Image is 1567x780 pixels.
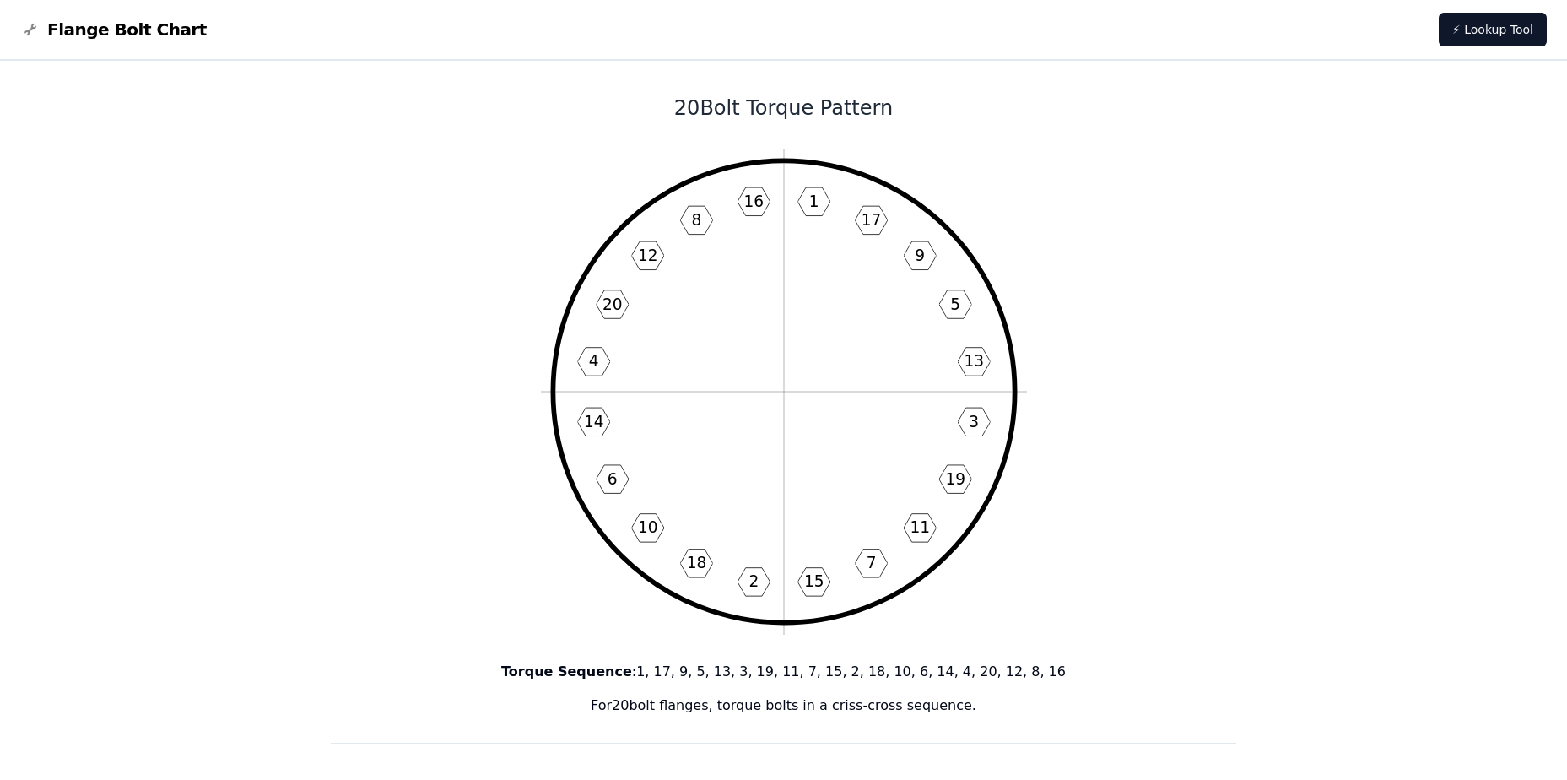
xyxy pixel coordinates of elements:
[808,192,819,210] text: 1
[501,664,632,680] b: Torque Sequence
[691,211,701,229] text: 8
[331,662,1237,682] p: : 1, 17, 9, 5, 13, 3, 19, 11, 7, 15, 2, 18, 10, 6, 14, 4, 20, 12, 8, 16
[331,696,1237,716] p: For 20 bolt flanges, torque bolts in a criss-cross sequence.
[602,295,622,313] text: 20
[583,413,603,431] text: 14
[910,518,930,536] text: 11
[20,18,207,41] a: Flange Bolt Chart LogoFlange Bolt Chart
[47,18,207,41] span: Flange Bolt Chart
[950,295,960,313] text: 5
[803,572,824,590] text: 15
[607,470,617,488] text: 6
[915,246,925,264] text: 9
[637,518,657,536] text: 10
[964,353,984,371] text: 13
[743,192,764,210] text: 16
[331,95,1237,122] h1: 20 Bolt Torque Pattern
[588,353,598,371] text: 4
[1439,13,1547,46] a: ⚡ Lookup Tool
[861,211,881,229] text: 17
[748,572,759,590] text: 2
[945,470,965,488] text: 19
[686,554,706,571] text: 18
[20,19,41,40] img: Flange Bolt Chart Logo
[969,413,979,431] text: 3
[637,246,657,264] text: 12
[866,554,876,571] text: 7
